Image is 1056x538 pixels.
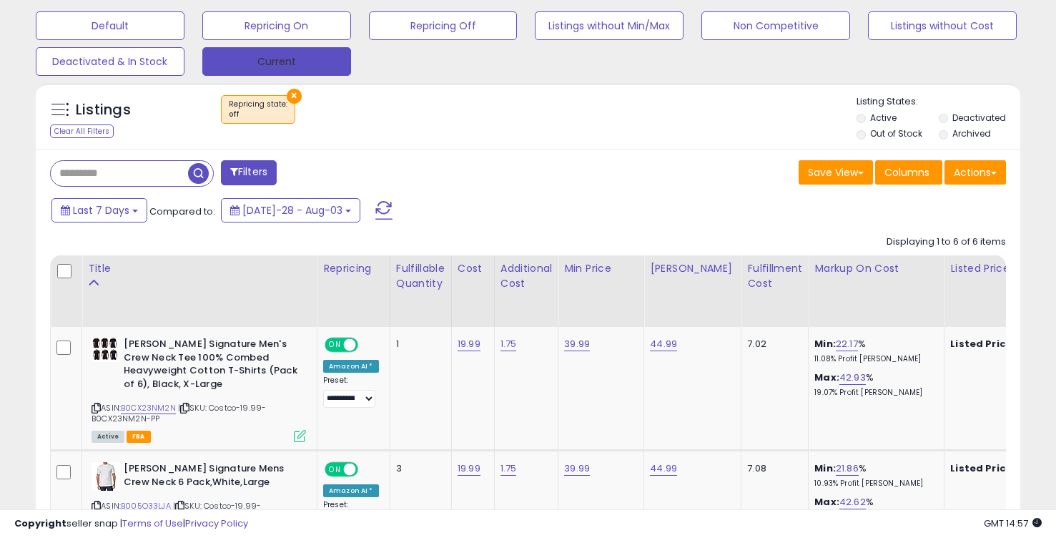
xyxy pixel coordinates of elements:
span: [DATE]-28 - Aug-03 [242,203,342,217]
div: Displaying 1 to 6 of 6 items [887,235,1006,249]
div: % [814,462,933,489]
div: Additional Cost [500,261,553,291]
div: Markup on Cost [814,261,938,276]
div: % [814,371,933,398]
button: × [287,89,302,104]
span: 2025-08-11 14:57 GMT [984,517,1042,530]
div: Amazon AI * [323,484,379,497]
a: 44.99 [650,461,677,476]
label: Archived [952,127,991,140]
a: Terms of Use [122,517,183,530]
p: Listing States: [857,95,1020,109]
button: Listings without Cost [868,11,1017,40]
strong: Copyright [14,517,66,530]
b: Listed Price: [950,461,1015,475]
button: [DATE]-28 - Aug-03 [221,198,360,222]
div: off [229,109,287,119]
span: FBA [127,431,151,443]
a: 44.99 [650,337,677,351]
button: Columns [875,160,942,185]
div: 1 [396,338,440,351]
div: Fulfillable Quantity [396,261,445,291]
button: Deactivated & In Stock [36,47,184,76]
a: 19.99 [458,461,480,476]
span: Columns [884,165,929,180]
span: ON [326,339,344,351]
b: Min: [814,337,836,351]
div: Cost [458,261,488,276]
button: Default [36,11,184,40]
h5: Listings [76,100,131,120]
a: 1.75 [500,337,517,351]
div: 7.02 [747,338,797,351]
a: 1.75 [500,461,517,476]
button: Non Competitive [701,11,850,40]
label: Active [870,112,897,124]
b: [PERSON_NAME] Signature Men's Crew Neck Tee 100% Combed Heavyweight Cotton T-Shirts (Pack of 6), ... [124,338,297,394]
button: Listings without Min/Max [535,11,684,40]
div: Preset: [323,376,379,408]
a: Privacy Policy [185,517,248,530]
button: Current [202,47,351,76]
span: ON [326,464,344,476]
p: 10.93% Profit [PERSON_NAME] [814,479,933,489]
a: 39.99 [564,337,590,351]
div: Title [88,261,311,276]
a: 19.99 [458,337,480,351]
label: Out of Stock [870,127,922,140]
span: Compared to: [149,205,215,218]
b: Listed Price: [950,337,1015,351]
div: Clear All Filters [50,124,114,138]
div: % [814,338,933,364]
div: [PERSON_NAME] [650,261,735,276]
b: [PERSON_NAME] Signature Mens Crew Neck 6 Pack,White,Large [124,462,297,492]
span: OFF [356,464,379,476]
div: ASIN: [92,338,306,441]
a: 39.99 [564,461,590,476]
a: B0CX23NM2N [121,402,176,414]
span: Repricing state : [229,99,287,120]
span: All listings currently available for purchase on Amazon [92,431,124,443]
div: Fulfillment Cost [747,261,802,291]
th: The percentage added to the cost of goods (COGS) that forms the calculator for Min & Max prices. [809,255,944,327]
button: Last 7 Days [51,198,147,222]
div: Repricing [323,261,384,276]
button: Repricing On [202,11,351,40]
p: 11.08% Profit [PERSON_NAME] [814,354,933,364]
button: Filters [221,160,277,185]
span: | SKU: Costco-19.99-B0CX23NM2N-PP [92,402,266,424]
a: 42.93 [839,371,866,385]
span: Last 7 Days [73,203,129,217]
b: Min: [814,461,836,475]
img: 41TxGtSkZKL._SL40_.jpg [92,462,120,491]
span: OFF [356,339,379,351]
div: Amazon AI * [323,360,379,373]
div: seller snap | | [14,517,248,531]
button: Actions [944,160,1006,185]
button: Save View [799,160,873,185]
button: Repricing Off [369,11,518,40]
img: 41HijiFyMcL._SL40_.jpg [92,338,120,362]
div: 3 [396,462,440,475]
a: 21.86 [836,461,859,476]
p: 19.07% Profit [PERSON_NAME] [814,388,933,398]
a: 22.17 [836,337,858,351]
b: Max: [814,371,839,384]
label: Deactivated [952,112,1006,124]
div: Min Price [564,261,638,276]
div: 7.08 [747,462,797,475]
